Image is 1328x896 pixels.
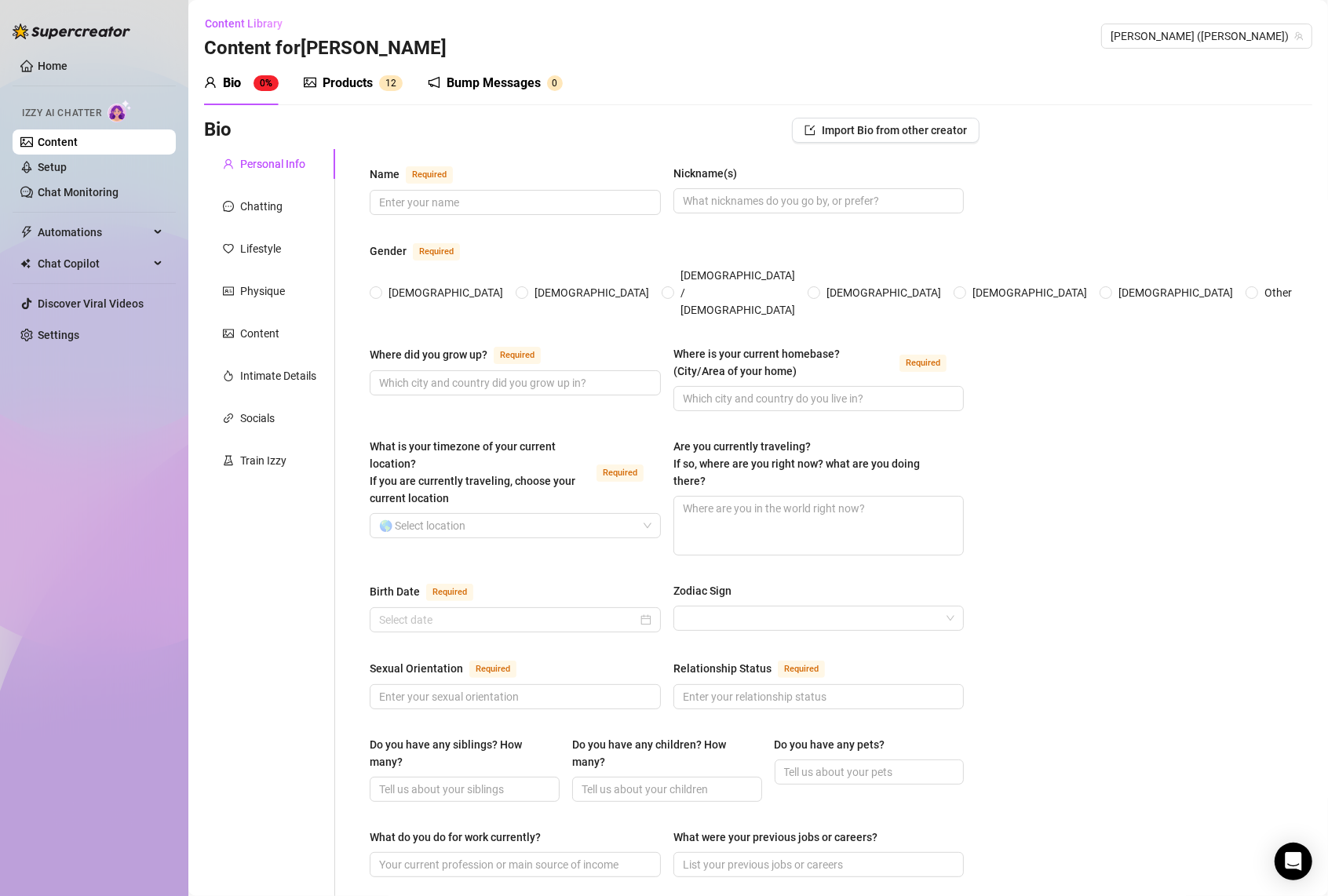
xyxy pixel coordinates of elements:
[204,76,217,89] span: user
[38,297,144,310] a: Discover Viral Videos
[673,582,742,599] label: Zodiac Sign
[370,583,420,600] div: Birth Date
[673,165,748,182] label: Nickname(s)
[804,125,815,136] span: import
[223,370,234,381] span: fire
[370,829,541,846] div: What do you do for work currently?
[223,286,234,297] span: idcard
[38,136,78,148] a: Content
[673,345,894,380] div: Where is your current homebase? (City/Area of your home)
[240,410,275,427] div: Socials
[205,17,283,30] span: Content Library
[204,36,447,61] h3: Content for [PERSON_NAME]
[240,282,285,300] div: Physique
[1258,284,1298,301] span: Other
[379,611,637,628] input: Birth Date
[223,201,234,212] span: message
[1294,31,1304,41] span: team
[406,166,453,184] span: Required
[370,242,407,260] div: Gender
[778,661,825,678] span: Required
[1275,843,1312,880] div: Open Intercom Messenger
[240,198,283,215] div: Chatting
[22,106,101,121] span: Izzy AI Chatter
[38,329,79,341] a: Settings
[223,328,234,339] span: picture
[370,659,534,678] label: Sexual Orientation
[370,829,552,846] label: What do you do for work currently?
[1111,24,1303,48] span: Kylie (kylie_kayy)
[379,688,648,705] input: Sexual Orientation
[379,194,648,211] input: Name
[899,355,947,372] span: Required
[204,118,232,143] h3: Bio
[370,582,491,601] label: Birth Date
[20,226,33,239] span: thunderbolt
[673,582,731,599] div: Zodiac Sign
[240,155,305,173] div: Personal Info
[572,736,762,770] label: Do you have any children? How many?
[382,284,509,301] span: [DEMOGRAPHIC_DATA]
[379,374,648,392] input: Where did you grow up?
[413,243,460,260] span: Required
[223,158,234,169] span: user
[38,60,67,72] a: Home
[447,74,541,93] div: Bump Messages
[38,251,149,276] span: Chat Copilot
[775,736,896,753] label: Do you have any pets?
[674,267,801,319] span: [DEMOGRAPHIC_DATA] / [DEMOGRAPHIC_DATA]
[223,455,234,466] span: experiment
[38,161,67,173] a: Setup
[370,736,560,770] label: Do you have any siblings? How many?
[379,781,547,798] input: Do you have any siblings? How many?
[223,243,234,254] span: heart
[966,284,1093,301] span: [DEMOGRAPHIC_DATA]
[304,76,316,89] span: picture
[673,660,772,677] div: Relationship Status
[379,75,403,91] sup: 12
[673,659,842,678] label: Relationship Status
[370,165,470,184] label: Name
[673,165,737,182] div: Nickname(s)
[38,186,119,199] a: Chat Monitoring
[792,118,980,143] button: Import Bio from other creator
[385,78,391,89] span: 1
[370,736,549,770] div: Do you have any siblings? How many?
[673,829,877,846] div: What were your previous jobs or careers?
[240,325,279,342] div: Content
[370,242,477,260] label: Gender
[240,367,316,384] div: Intimate Details
[528,284,655,301] span: [DEMOGRAPHIC_DATA]
[370,346,487,363] div: Where did you grow up?
[784,763,952,781] input: Do you have any pets?
[673,345,965,380] label: Where is your current homebase? (City/Area of your home)
[240,452,286,469] div: Train Izzy
[572,736,751,770] div: Do you have any children? How many?
[597,464,644,482] span: Required
[822,124,967,137] span: Import Bio from other creator
[1112,284,1239,301] span: [DEMOGRAPHIC_DATA]
[38,220,149,245] span: Automations
[391,78,396,89] span: 2
[428,76,440,89] span: notification
[108,100,132,122] img: AI Chatter
[370,166,399,183] div: Name
[323,74,373,93] div: Products
[204,11,295,36] button: Content Library
[223,74,241,93] div: Bio
[254,75,279,91] sup: 0%
[547,75,563,91] sup: 0
[469,661,516,678] span: Required
[20,258,31,269] img: Chat Copilot
[673,829,888,846] label: What were your previous jobs or careers?
[494,347,541,364] span: Required
[683,192,952,209] input: Nickname(s)
[820,284,947,301] span: [DEMOGRAPHIC_DATA]
[683,688,952,705] input: Relationship Status
[683,390,952,407] input: Where is your current homebase? (City/Area of your home)
[379,856,648,873] input: What do you do for work currently?
[370,440,575,504] span: What is your timezone of your current location? If you are currently traveling, choose your curre...
[426,584,473,601] span: Required
[370,345,558,364] label: Where did you grow up?
[673,440,920,487] span: Are you currently traveling? If so, where are you right now? what are you doing there?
